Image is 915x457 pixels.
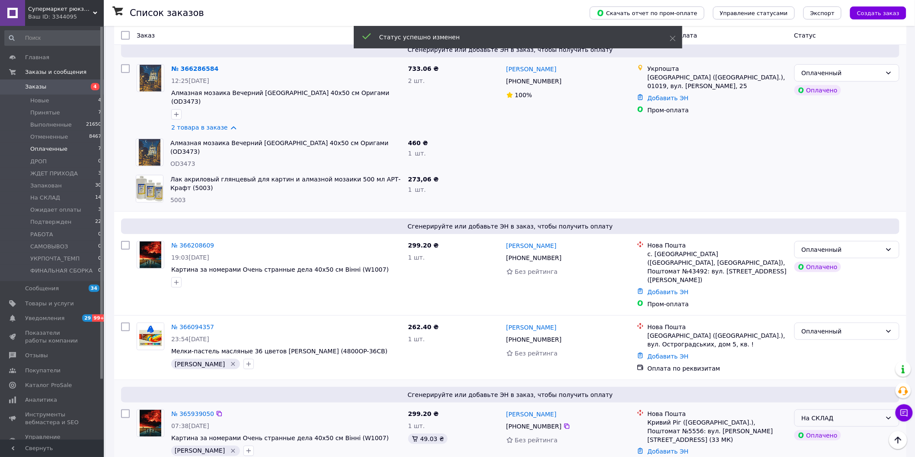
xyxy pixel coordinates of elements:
a: Фото товару [137,323,164,350]
span: Заказы [25,83,46,91]
span: САМОВЫВОЗ [30,243,68,251]
span: [PHONE_NUMBER] [506,78,562,85]
span: Инструменты вебмастера и SEO [25,411,80,426]
span: [PHONE_NUMBER] [506,254,562,261]
span: 262.40 ₴ [408,324,439,330]
a: Фото товару [137,409,164,437]
span: 34 [89,285,99,292]
span: 30 [95,182,101,190]
span: [PHONE_NUMBER] [506,423,562,430]
span: 07:38[DATE] [171,422,209,429]
span: 0 [98,158,101,165]
div: Статус успешно изменен [379,33,648,41]
div: На СКЛАД [802,413,882,423]
span: Показатели работы компании [25,329,80,345]
span: Заказ [137,32,155,39]
img: Фото товару [140,65,161,92]
span: 733.06 ₴ [408,65,439,72]
a: Лак акриловый глянцевый для картин и алмазной мозаики 500 мл АРТ-Крафт (5003) [170,176,401,191]
span: Сгенерируйте или добавьте ЭН в заказ, чтобы получить оплату [125,390,896,399]
button: Чат с покупателем [896,404,913,422]
div: с. [GEOGRAPHIC_DATA] ([GEOGRAPHIC_DATA], [GEOGRAPHIC_DATA]), Поштомат №43492: вул. [STREET_ADDRES... [647,250,787,284]
span: Управление статусами [720,10,788,16]
a: Создать заказ [841,9,906,16]
button: Скачать отчет по пром-оплате [590,6,704,19]
span: Управление сайтом [25,433,80,449]
span: 1 шт. [408,422,425,429]
a: 2 товара в заказе [171,124,228,131]
a: № 365939050 [171,410,214,417]
span: 1 шт. [408,336,425,343]
a: [PERSON_NAME] [506,241,557,250]
span: 7 [98,109,101,117]
span: Отзывы [25,352,48,359]
span: Ожидает оплаты [30,206,81,214]
span: Без рейтинга [515,437,558,444]
div: Оплата по реквизитам [647,364,787,373]
span: [PERSON_NAME] [175,361,225,368]
div: Нова Пошта [647,409,787,418]
a: Картина за номерами Очень странные дела 40х50 см Вінні (W1007) [171,435,389,441]
div: Пром-оплата [647,300,787,308]
span: OD3473 [170,160,195,167]
a: Алмазная мозаика Вечерний [GEOGRAPHIC_DATA] 40х50 см Оригами (OD3473) [171,89,390,105]
div: Пром-оплата [647,106,787,114]
span: УКРПОЧТА_ТЕМП [30,255,80,263]
span: 4 [98,97,101,105]
span: Сгенерируйте или добавьте ЭН в заказ, чтобы получить оплату [125,222,896,231]
span: 29 [82,314,92,322]
a: Фото товару [137,241,164,269]
div: Оплаченный [802,327,882,336]
span: Экспорт [810,10,835,16]
h1: Список заказов [130,8,204,18]
span: 273,06 ₴ [408,176,439,183]
span: 0 [98,255,101,263]
span: Покупатели [25,367,61,374]
span: РАБОТА [30,231,53,238]
span: 12:25[DATE] [171,77,209,84]
span: Принятые [30,109,60,117]
button: Управление статусами [713,6,795,19]
span: 7 [98,145,101,153]
span: Подтвержден [30,218,71,226]
img: Фото товару [139,139,160,166]
span: 100% [515,92,532,98]
div: Укрпошта [647,64,787,73]
a: Мелки-пастель масляные 36 цветов [PERSON_NAME] (4800OP-36CB) [171,348,387,355]
a: Фото товару [137,64,164,92]
span: Аналитика [25,396,57,404]
a: № 366094357 [171,324,214,330]
a: № 366208609 [171,242,214,249]
div: Оплачено [794,85,841,95]
span: 299.20 ₴ [408,242,439,249]
span: Сгенерируйте или добавьте ЭН в заказ, чтобы получить оплату [125,45,896,54]
span: На СКЛАД [30,194,60,202]
span: [PHONE_NUMBER] [506,336,562,343]
div: 49.03 ₴ [408,434,448,444]
span: 0 [98,243,101,251]
span: Отмененные [30,133,68,141]
button: Экспорт [803,6,841,19]
span: Сообщения [25,285,59,292]
a: Алмазная мозаика Вечерний [GEOGRAPHIC_DATA] 40х50 см Оригами (OD3473) [170,140,389,155]
span: 3 [98,170,101,178]
a: Картина за номерами Очень странные дела 40х50 см Вінні (W1007) [171,266,389,273]
span: Выполненные [30,121,72,129]
div: Оплачено [794,262,841,272]
span: Без рейтинга [515,268,558,275]
span: 19:03[DATE] [171,254,209,261]
span: 1 шт. [408,150,426,157]
span: 0 [98,231,101,238]
span: ФИНАЛЬНАЯ СБОРКА [30,267,93,275]
span: 5003 [170,197,186,203]
span: Уведомления [25,314,64,322]
button: Наверх [889,431,907,449]
button: Создать заказ [850,6,906,19]
div: Нова Пошта [647,323,787,331]
div: Ваш ID: 3344095 [28,13,104,21]
a: Добавить ЭН [647,289,688,295]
